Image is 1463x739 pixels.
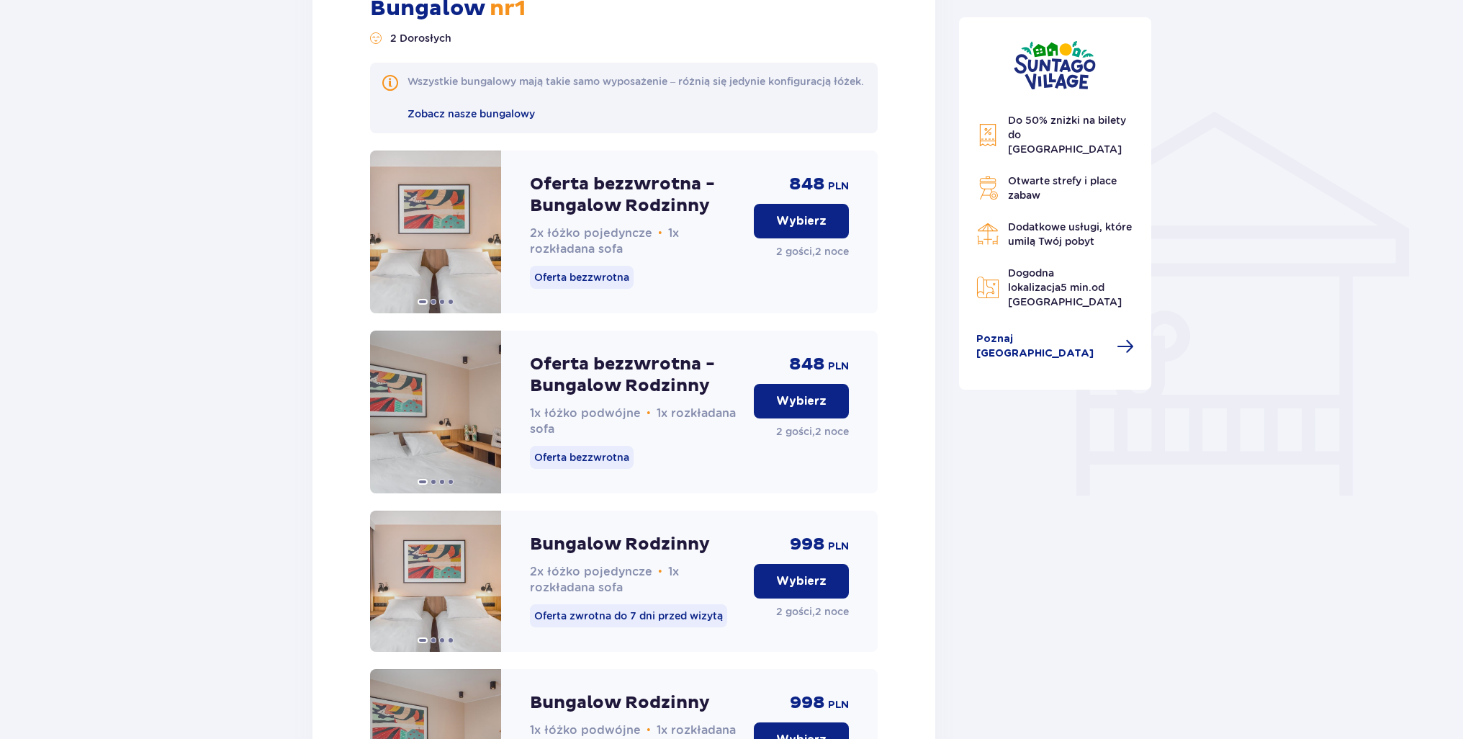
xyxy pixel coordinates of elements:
[790,692,825,714] p: 998
[647,723,651,738] span: •
[408,74,864,89] div: Wszystkie bungalowy mają takie samo wyposażenie – różnią się jedynie konfiguracją łóżek.
[976,332,1109,361] span: Poznaj [GEOGRAPHIC_DATA]
[1008,115,1126,155] span: Do 50% zniżki na bilety do [GEOGRAPHIC_DATA]
[370,32,382,44] img: Liczba gości
[530,604,727,627] p: Oferta zwrotna do 7 dni przed wizytą
[776,424,849,439] p: 2 gości , 2 noce
[754,204,849,238] button: Wybierz
[408,108,535,120] span: Zobacz nasze bungalowy
[1008,267,1122,308] span: Dogodna lokalizacja od [GEOGRAPHIC_DATA]
[658,565,662,579] span: •
[390,31,451,45] p: 2 Dorosłych
[1008,221,1132,247] span: Dodatkowe usługi, które umilą Twój pobyt
[530,723,641,737] span: 1x łóżko podwójne
[1008,175,1117,201] span: Otwarte strefy i place zabaw
[976,176,999,200] img: Grill Icon
[976,223,999,246] img: Restaurant Icon
[530,534,710,555] p: Bungalow Rodzinny
[530,565,652,578] span: 2x łóżko pojedyncze
[828,359,849,374] p: PLN
[789,174,825,195] p: 848
[530,266,634,289] p: Oferta bezzwrotna
[776,213,827,229] p: Wybierz
[789,354,825,375] p: 848
[976,123,999,147] img: Discount Icon
[530,406,641,420] span: 1x łóżko podwójne
[828,539,849,554] p: PLN
[530,354,742,397] p: Oferta bezzwrotna - Bungalow Rodzinny
[530,692,710,714] p: Bungalow Rodzinny
[530,226,652,240] span: 2x łóżko pojedyncze
[647,406,651,421] span: •
[658,226,662,241] span: •
[530,446,634,469] p: Oferta bezzwrotna
[828,698,849,712] p: PLN
[1014,40,1096,90] img: Suntago Village
[530,174,742,217] p: Oferta bezzwrotna - Bungalow Rodzinny
[976,276,999,299] img: Map Icon
[828,179,849,194] p: PLN
[1061,282,1091,293] span: 5 min.
[370,511,501,652] img: Bungalow Rodzinny
[790,534,825,555] p: 998
[776,573,827,589] p: Wybierz
[408,106,535,122] a: Zobacz nasze bungalowy
[754,564,849,599] button: Wybierz
[370,331,501,493] img: Oferta bezzwrotna - Bungalow Rodzinny
[976,332,1135,361] a: Poznaj [GEOGRAPHIC_DATA]
[776,393,827,409] p: Wybierz
[776,604,849,619] p: 2 gości , 2 noce
[754,384,849,418] button: Wybierz
[776,244,849,259] p: 2 gości , 2 noce
[370,151,501,313] img: Oferta bezzwrotna - Bungalow Rodzinny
